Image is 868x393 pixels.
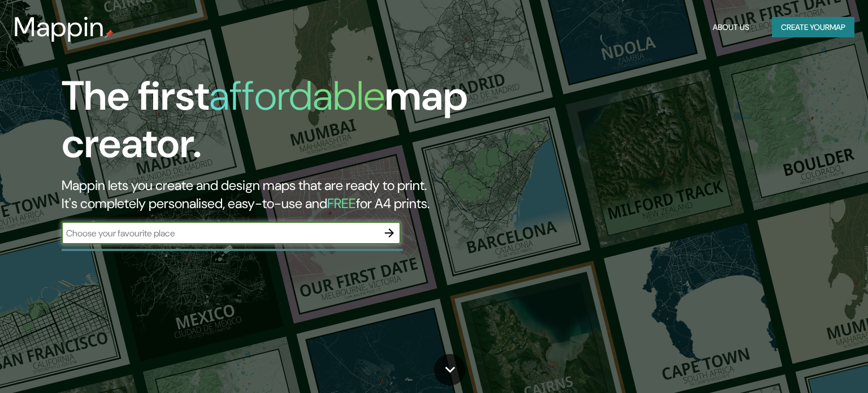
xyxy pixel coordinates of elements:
button: About Us [708,17,754,38]
h3: Mappin [14,11,105,43]
h5: FREE [327,195,356,212]
h1: The first map creator. [62,72,496,176]
h1: affordable [209,70,385,122]
input: Choose your favourite place [62,227,378,240]
h2: Mappin lets you create and design maps that are ready to print. It's completely personalised, eas... [62,176,496,213]
button: Create yourmap [772,17,854,38]
img: mappin-pin [105,29,114,38]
